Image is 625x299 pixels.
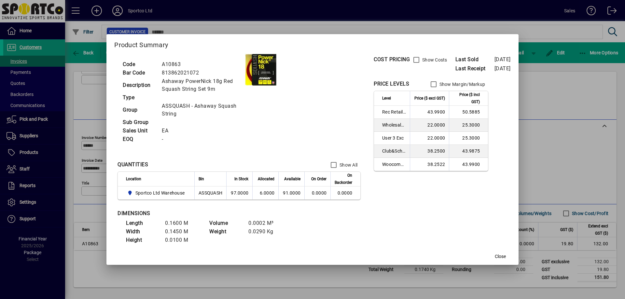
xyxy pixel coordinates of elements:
[382,95,391,102] span: Level
[330,186,360,199] td: 0.0000
[234,175,248,183] span: In Stock
[162,236,201,244] td: 0.0100 M
[159,127,245,135] td: EA
[206,219,245,227] td: Volume
[118,161,148,169] div: QUANTITIES
[245,53,277,86] img: contain
[245,227,284,236] td: 0.0290 Kg
[226,186,252,199] td: 97.0000
[118,210,280,217] div: DIMENSIONS
[162,227,201,236] td: 0.1450 M
[455,56,494,63] span: Last Sold
[410,132,449,145] td: 22.0000
[123,219,162,227] td: Length
[410,106,449,119] td: 43.9900
[159,69,245,77] td: 813862021072
[338,162,357,168] label: Show All
[206,227,245,236] td: Weight
[382,109,406,115] span: Rec Retail Inc
[119,127,159,135] td: Sales Unit
[106,34,518,53] h2: Product Summary
[414,95,445,102] span: Price ($ excl GST)
[123,227,162,236] td: Width
[494,56,511,62] span: [DATE]
[449,145,488,158] td: 43.9875
[335,172,352,186] span: On Backorder
[410,158,449,171] td: 38.2522
[382,161,406,168] span: Woocommerce Retail
[258,175,274,183] span: Allocated
[159,60,245,69] td: A10863
[119,77,159,93] td: Description
[449,106,488,119] td: 50.5885
[126,189,187,197] span: Sportco Ltd Warehouse
[374,80,409,88] div: PRICE LEVELS
[119,102,159,118] td: Group
[449,119,488,132] td: 25.3000
[159,77,245,93] td: Ashaway PowerNick 18g Red Squash String Set 9m
[252,186,278,199] td: 6.0000
[410,145,449,158] td: 38.2500
[449,158,488,171] td: 43.9900
[382,122,406,128] span: Wholesale Exc
[199,175,204,183] span: Bin
[494,65,511,72] span: [DATE]
[159,135,245,143] td: -
[119,69,159,77] td: Bar Code
[135,190,185,196] span: Sportco Ltd Warehouse
[123,236,162,244] td: Height
[278,186,304,199] td: 91.0000
[194,186,226,199] td: ASSQUASH
[159,102,245,118] td: ASSQUASH - Ashaway Squash String
[410,119,449,132] td: 22.0000
[119,135,159,143] td: EOQ
[382,135,406,141] span: User 3 Exc
[126,175,141,183] span: Location
[449,132,488,145] td: 25.3000
[312,190,327,196] span: 0.0000
[162,219,201,227] td: 0.1600 M
[455,65,494,73] span: Last Receipt
[311,175,326,183] span: On Order
[119,60,159,69] td: Code
[119,93,159,102] td: Type
[374,56,410,63] div: COST PRICING
[453,91,480,105] span: Price ($ incl GST)
[490,251,511,262] button: Close
[245,219,284,227] td: 0.0002 M³
[495,253,506,260] span: Close
[284,175,300,183] span: Available
[421,57,447,63] label: Show Costs
[382,148,406,154] span: Club&School Exc
[438,81,485,88] label: Show Margin/Markup
[119,118,159,127] td: Sub Group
